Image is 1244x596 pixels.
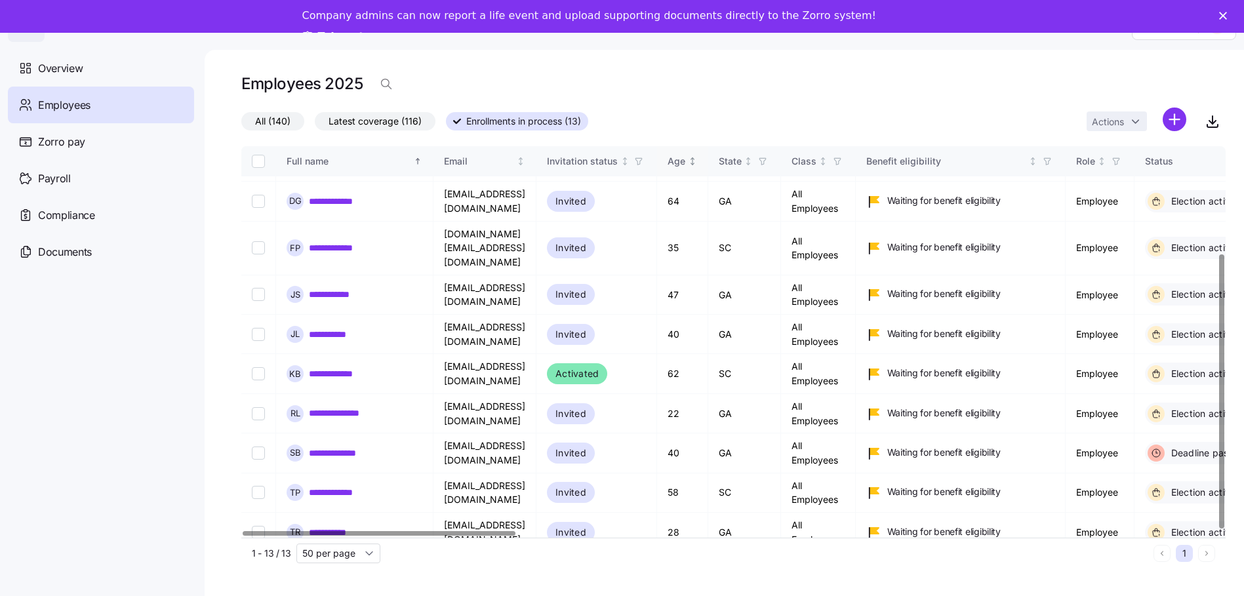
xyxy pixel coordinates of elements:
td: 28 [657,513,708,551]
td: 40 [657,433,708,473]
td: Employee [1066,354,1134,393]
span: Invited [555,240,586,256]
span: T R [290,528,300,536]
button: Next page [1198,545,1215,562]
a: Zorro pay [8,123,194,160]
td: 40 [657,315,708,354]
th: AgeNot sorted [657,146,708,176]
div: Age [668,154,685,169]
span: Invited [555,445,586,461]
span: F P [290,244,300,252]
div: Full name [287,154,411,169]
div: Not sorted [1097,157,1106,166]
span: Waiting for benefit eligibility [887,287,1001,300]
input: Select record 8 [252,328,265,341]
td: GA [708,315,781,354]
td: SC [708,354,781,393]
th: EmailNot sorted [433,146,536,176]
input: Select all records [252,155,265,168]
span: D G [289,197,302,205]
td: 62 [657,354,708,393]
span: Waiting for benefit eligibility [887,525,1001,538]
th: Full nameSorted ascending [276,146,433,176]
span: T P [290,488,300,497]
button: Actions [1087,111,1147,131]
span: Compliance [38,207,95,224]
td: All Employees [781,222,856,275]
td: All Employees [781,354,856,393]
div: Not sorted [620,157,630,166]
td: GA [708,394,781,433]
span: S B [290,448,301,457]
span: Latest coverage (116) [329,113,422,130]
td: SC [708,222,781,275]
div: Not sorted [1028,157,1037,166]
a: Compliance [8,197,194,233]
span: Invited [555,193,586,209]
input: Select record 13 [252,526,265,539]
td: 58 [657,473,708,513]
button: 1 [1176,545,1193,562]
span: Payroll [38,170,71,187]
span: Waiting for benefit eligibility [887,367,1001,380]
div: Company admins can now report a life event and upload supporting documents directly to the Zorro ... [302,9,876,22]
div: Close [1219,12,1232,20]
td: Employee [1066,275,1134,315]
span: Waiting for benefit eligibility [887,407,1001,420]
svg: add icon [1163,108,1186,131]
div: Sorted ascending [413,157,422,166]
span: Zorro pay [38,134,85,150]
div: Not sorted [744,157,753,166]
a: Documents [8,233,194,270]
td: Employee [1066,315,1134,354]
span: Activated [555,366,599,382]
span: Invited [555,287,586,302]
td: [EMAIL_ADDRESS][DOMAIN_NAME] [433,513,536,551]
td: All Employees [781,394,856,433]
span: 1 - 13 / 13 [252,547,291,560]
div: Email [444,154,514,169]
div: Invitation status [547,154,618,169]
td: [EMAIL_ADDRESS][DOMAIN_NAME] [433,275,536,315]
span: K B [289,370,301,378]
td: [EMAIL_ADDRESS][DOMAIN_NAME] [433,182,536,221]
a: Overview [8,50,194,87]
td: All Employees [781,513,856,551]
th: Invitation statusNot sorted [536,146,657,176]
span: Waiting for benefit eligibility [887,194,1001,207]
span: Waiting for benefit eligibility [887,446,1001,459]
a: Employees [8,87,194,123]
button: Previous page [1154,545,1171,562]
td: 47 [657,275,708,315]
span: All (140) [255,113,291,130]
span: Invited [555,485,586,500]
td: Employee [1066,394,1134,433]
th: RoleNot sorted [1066,146,1134,176]
span: Waiting for benefit eligibility [887,327,1001,340]
span: Overview [38,60,83,77]
span: Invited [555,406,586,422]
td: [EMAIL_ADDRESS][DOMAIN_NAME] [433,473,536,513]
td: Employee [1066,182,1134,221]
div: Class [792,154,816,169]
a: Payroll [8,160,194,197]
td: [DOMAIN_NAME][EMAIL_ADDRESS][DOMAIN_NAME] [433,222,536,275]
input: Select record 12 [252,486,265,499]
span: Enrollments in process (13) [466,113,581,130]
td: Employee [1066,222,1134,275]
td: [EMAIL_ADDRESS][DOMAIN_NAME] [433,315,536,354]
a: Take a tour [302,30,384,45]
td: All Employees [781,182,856,221]
input: Select record 10 [252,407,265,420]
span: R L [291,409,300,418]
input: Select record 11 [252,447,265,460]
td: All Employees [781,473,856,513]
td: [EMAIL_ADDRESS][DOMAIN_NAME] [433,354,536,393]
th: StateNot sorted [708,146,781,176]
td: [EMAIL_ADDRESS][DOMAIN_NAME] [433,394,536,433]
td: 22 [657,394,708,433]
span: Employees [38,97,90,113]
span: J S [291,290,300,299]
td: Employee [1066,513,1134,551]
h1: Employees 2025 [241,73,363,94]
